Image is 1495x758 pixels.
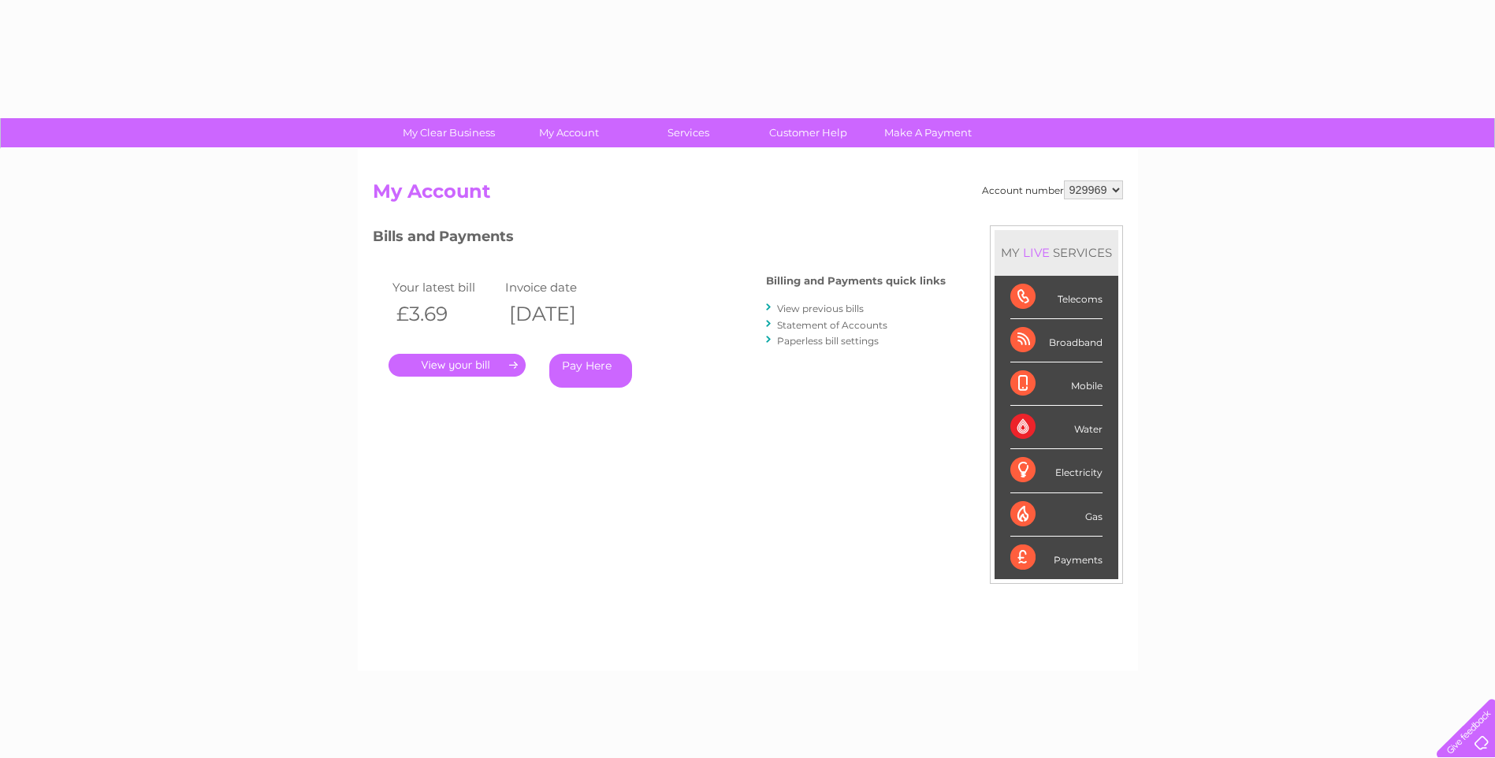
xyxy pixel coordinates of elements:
[1010,493,1103,537] div: Gas
[1010,537,1103,579] div: Payments
[373,180,1123,210] h2: My Account
[995,230,1118,275] div: MY SERVICES
[501,298,615,330] th: [DATE]
[549,354,632,388] a: Pay Here
[1010,319,1103,362] div: Broadband
[504,118,634,147] a: My Account
[623,118,753,147] a: Services
[389,354,526,377] a: .
[766,275,946,287] h4: Billing and Payments quick links
[777,319,887,331] a: Statement of Accounts
[1010,276,1103,319] div: Telecoms
[1010,406,1103,449] div: Water
[1010,449,1103,492] div: Electricity
[389,298,502,330] th: £3.69
[1020,245,1053,260] div: LIVE
[384,118,514,147] a: My Clear Business
[501,277,615,298] td: Invoice date
[373,225,946,253] h3: Bills and Payments
[1010,362,1103,406] div: Mobile
[777,335,879,347] a: Paperless bill settings
[777,303,864,314] a: View previous bills
[743,118,873,147] a: Customer Help
[982,180,1123,199] div: Account number
[389,277,502,298] td: Your latest bill
[863,118,993,147] a: Make A Payment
